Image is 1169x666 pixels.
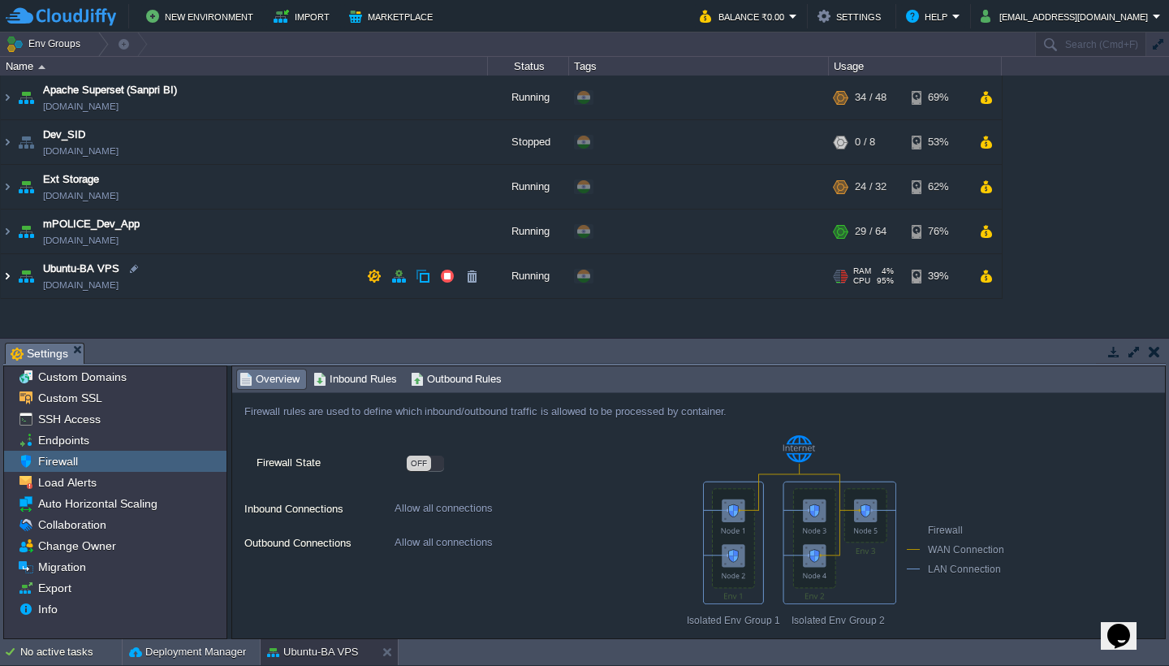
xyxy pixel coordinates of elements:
[15,165,37,209] img: AMDAwAAAACH5BAEAAAAALAAAAAABAAEAAAICRAEAOw==
[15,76,37,119] img: AMDAwAAAACH5BAEAAAAALAAAAAABAAEAAAICRAEAOw==
[11,344,68,364] span: Settings
[6,32,86,55] button: Env Groups
[38,65,45,69] img: AMDAwAAAACH5BAEAAAAALAAAAAABAAEAAAICRAEAOw==
[830,57,1001,76] div: Usage
[855,165,886,209] div: 24 / 32
[855,76,886,119] div: 34 / 48
[907,541,1025,560] div: WAN Connection
[907,560,1025,580] div: LAN Connection
[257,454,405,485] label: Firewall State
[488,254,569,298] div: Running
[313,370,397,388] span: Inbound Rules
[906,6,952,26] button: Help
[35,538,119,553] a: Change Owner
[35,370,129,384] a: Custom Domains
[35,581,74,595] a: Export
[1,76,14,119] img: AMDAwAAAACH5BAEAAAAALAAAAAABAAEAAAICRAEAOw==
[817,6,886,26] button: Settings
[35,602,60,616] a: Info
[15,254,37,298] img: AMDAwAAAACH5BAEAAAAALAAAAAABAAEAAAICRAEAOw==
[855,210,886,253] div: 29 / 64
[43,98,119,115] a: [DOMAIN_NAME]
[489,57,568,76] div: Status
[43,188,119,204] span: [DOMAIN_NAME]
[488,165,569,209] div: Running
[43,143,119,159] a: [DOMAIN_NAME]
[912,165,964,209] div: 62%
[35,496,160,511] a: Auto Horizontal Scaling
[129,644,246,660] button: Deployment Manager
[43,127,85,143] a: Dev_SID
[981,6,1153,26] button: [EMAIL_ADDRESS][DOMAIN_NAME]
[912,210,964,253] div: 76%
[853,266,871,276] span: RAM
[488,120,569,164] div: Stopped
[780,615,885,626] span: Isolated Env Group 2
[877,276,894,286] span: 95%
[700,6,789,26] button: Balance ₹0.00
[1,165,14,209] img: AMDAwAAAACH5BAEAAAAALAAAAAABAAEAAAICRAEAOw==
[35,475,99,490] a: Load Alerts
[349,6,438,26] button: Marketplace
[43,232,119,249] a: [DOMAIN_NAME]
[244,500,393,531] label: Inbound Connections
[239,370,300,388] span: Overview
[570,57,828,76] div: Tags
[43,261,119,277] a: Ubuntu-BA VPS
[855,120,875,164] div: 0 / 8
[43,82,177,98] a: Apache Superset (Sanpri BI)
[35,412,103,426] a: SSH Access
[15,120,37,164] img: AMDAwAAAACH5BAEAAAAALAAAAAABAAEAAAICRAEAOw==
[146,6,258,26] button: New Environment
[35,433,92,448] a: Endpoints
[488,210,569,253] div: Running
[488,76,569,119] div: Running
[43,277,119,293] span: [DOMAIN_NAME]
[6,6,116,27] img: CloudJiffy
[35,560,88,574] span: Migration
[912,76,964,119] div: 69%
[1,254,14,298] img: AMDAwAAAACH5BAEAAAAALAAAAAABAAEAAAICRAEAOw==
[1101,601,1153,650] iframe: chat widget
[35,391,105,405] a: Custom SSL
[411,370,503,388] span: Outbound Rules
[35,454,80,469] a: Firewall
[35,517,109,532] a: Collaboration
[232,393,1007,430] div: Firewall rules are used to define which inbound/outbound traffic is allowed to be processed by co...
[853,276,870,286] span: CPU
[407,456,431,471] div: OFF
[912,120,964,164] div: 53%
[907,521,1025,541] div: Firewall
[274,6,334,26] button: Import
[267,644,359,660] button: Ubuntu-BA VPS
[395,534,638,556] div: Allow all connections
[20,639,122,665] div: No active tasks
[15,210,37,253] img: AMDAwAAAACH5BAEAAAAALAAAAAABAAEAAAICRAEAOw==
[43,171,99,188] a: Ext Storage
[1,210,14,253] img: AMDAwAAAACH5BAEAAAAALAAAAAABAAEAAAICRAEAOw==
[1,120,14,164] img: AMDAwAAAACH5BAEAAAAALAAAAAABAAEAAAICRAEAOw==
[912,254,964,298] div: 39%
[662,615,780,626] span: Isolated Env Group 1
[2,57,487,76] div: Name
[395,500,638,522] div: Allow all connections
[878,266,894,276] span: 4%
[43,216,140,232] a: mPOLICE_Dev_App
[244,534,393,565] label: Outbound Connections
